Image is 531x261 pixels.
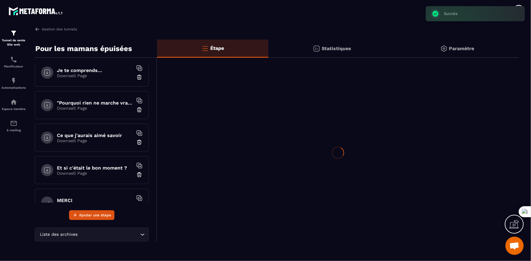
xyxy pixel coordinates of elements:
a: emailemailE-mailing [2,115,26,136]
a: Ouvrir le chat [505,237,524,255]
h6: Et si c'était le bon moment ? [57,165,133,171]
img: scheduler [10,56,17,63]
p: Espace membre [2,107,26,111]
p: Downsell Page [57,171,133,176]
p: Étape [210,45,224,51]
img: email [10,120,17,127]
img: bars-o.4a397970.svg [201,45,209,52]
p: Downsell Page [57,73,133,78]
img: trash [136,107,142,113]
img: formation [10,29,17,37]
img: automations [10,77,17,84]
p: Planificateur [2,65,26,68]
p: E-mailing [2,129,26,132]
a: automationsautomationsAutomatisations [2,73,26,94]
img: automations [10,98,17,106]
h6: "Pourquoi rien ne marche vraiment" [57,100,133,106]
img: trash [136,139,142,145]
p: Tunnel de vente Site web [2,38,26,47]
img: logo [9,5,63,16]
input: Search for option [79,231,139,238]
p: Paramètre [449,46,474,51]
a: Gestion des tunnels [35,26,77,32]
a: schedulerschedulerPlanificateur [2,51,26,73]
h6: Je te comprends... [57,67,133,73]
span: Liste des archives [39,231,79,238]
p: Statistiques [322,46,351,51]
img: arrow [35,26,40,32]
img: stats.20deebd0.svg [313,45,320,52]
p: Downsell Page [57,106,133,111]
a: formationformationTunnel de vente Site web [2,25,26,51]
img: trash [136,172,142,178]
img: setting-gr.5f69749f.svg [440,45,448,52]
p: Pour les mamans épuisées [35,43,132,55]
h6: MERCI [57,197,133,203]
p: Downsell Page [57,138,133,143]
p: Automatisations [2,86,26,89]
img: trash [136,74,142,80]
a: automationsautomationsEspace membre [2,94,26,115]
button: Ajouter une étape [69,210,114,220]
span: Ajouter une étape [79,212,111,218]
h6: Ce que j'aurais aimé savoir [57,132,133,138]
div: Search for option [35,228,149,242]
